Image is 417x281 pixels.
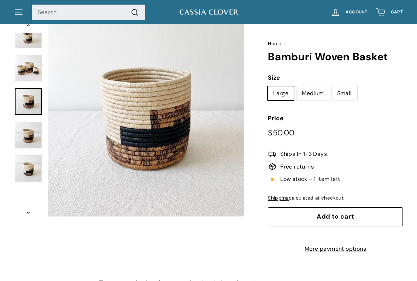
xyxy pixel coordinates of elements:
img: Bamburi Woven Basket [15,155,42,182]
a: Home [268,41,282,47]
span: Add to cart [317,212,354,221]
a: More payment options [268,244,403,253]
h1: Bamburi Woven Basket [268,51,403,63]
a: Shipping [268,195,289,201]
label: Small [332,86,357,100]
a: Cart [372,2,407,23]
span: Ships In 1-3 Days [280,149,327,159]
label: Price [268,114,403,123]
button: Add to cart [268,207,403,226]
nav: breadcrumbs [268,40,403,48]
a: Account [327,2,372,23]
img: Bamburi Woven Basket [15,21,42,48]
button: Previous [14,20,42,33]
img: Bamburi Woven Basket [15,122,42,148]
span: Free returns [280,162,314,171]
button: Next [14,204,42,217]
span: Cart [391,10,403,14]
span: Low stock - 1 item left [280,175,340,184]
div: calculated at checkout. [268,194,403,202]
input: Search [32,5,145,20]
span: $50.00 [268,128,294,138]
label: Size [268,73,403,83]
span: / [283,41,288,47]
label: Medium [296,86,329,100]
label: Large [268,86,294,100]
img: Bamburi Woven Basket [15,55,42,81]
a: Bamburi Woven Basket [15,88,42,115]
span: Account [346,10,368,14]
